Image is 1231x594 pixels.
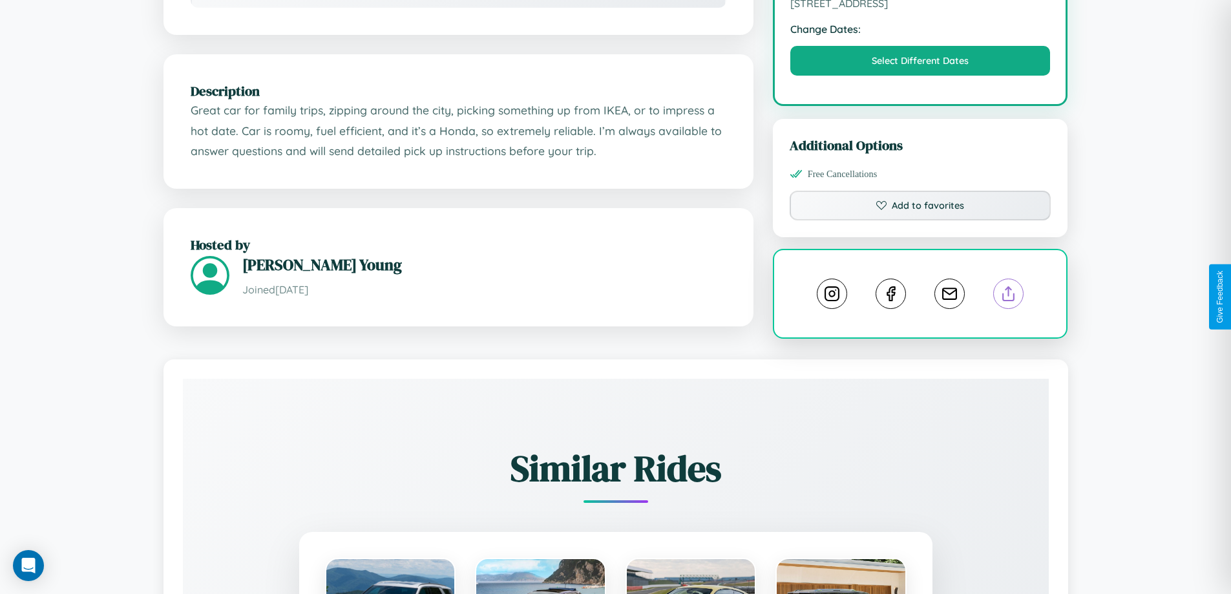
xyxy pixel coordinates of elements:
[790,191,1051,220] button: Add to favorites
[790,136,1051,154] h3: Additional Options
[242,281,726,299] p: Joined [DATE]
[191,235,726,254] h2: Hosted by
[790,23,1051,36] strong: Change Dates:
[242,254,726,275] h3: [PERSON_NAME] Young
[191,100,726,162] p: Great car for family trips, zipping around the city, picking something up from IKEA, or to impres...
[1215,271,1225,323] div: Give Feedback
[191,81,726,100] h2: Description
[808,169,878,180] span: Free Cancellations
[228,443,1004,493] h2: Similar Rides
[13,550,44,581] div: Open Intercom Messenger
[790,46,1051,76] button: Select Different Dates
